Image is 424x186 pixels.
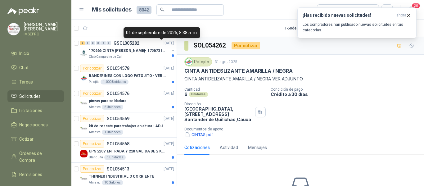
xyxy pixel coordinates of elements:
[102,130,123,135] div: 1 Unidades
[107,167,129,171] p: SOL054513
[92,5,132,14] h1: Mis solicitudes
[7,169,64,180] a: Remisiones
[7,90,64,102] a: Solicitudes
[80,75,88,82] img: Company Logo
[8,23,20,35] img: Company Logo
[220,144,238,151] div: Actividad
[7,62,64,74] a: Chat
[285,23,325,33] div: 1 - 50 de 5440
[89,54,123,59] p: Club Campestre de Cali
[164,141,174,147] p: [DATE]
[89,130,101,135] p: Almatec
[248,144,267,151] div: Mensajes
[7,133,64,145] a: Cotizar
[89,48,166,54] p: 170666 CINTA [PERSON_NAME]- 170673 IMPERMEABILI
[80,165,104,173] div: Por cotizar
[19,79,33,85] span: Tareas
[184,106,253,122] p: [GEOGRAPHIC_DATA], [STREET_ADDRESS] Santander de Quilichao , Cauca
[7,105,64,116] a: Licitaciones
[214,59,237,65] p: 31 ago, 2025
[80,65,104,72] div: Por cotizar
[19,64,29,71] span: Chat
[412,3,420,9] span: 20
[80,49,88,57] img: Company Logo
[303,13,394,18] h3: ¡Has recibido nuevas solicitudes!
[71,87,177,112] a: Por cotizarSOL054576[DATE] Company Logopinzas para soldaduraAlmatec6 Unidades
[271,92,422,97] p: Crédito a 30 días
[297,7,417,38] button: ¡Has recibido nuevas solicitudes!ahora Los compradores han publicado nuevas solicitudes en tus ca...
[184,102,253,106] p: Dirección
[89,148,166,154] p: UPS 220V ENTRADA Y 220 SALIDA DE 2 KVA
[101,41,106,45] div: 0
[101,79,129,84] div: 1.000 Unidades
[7,76,64,88] a: Tareas
[164,66,174,71] p: [DATE]
[24,32,64,36] p: IMSEPRO
[80,140,104,147] div: Por cotizar
[80,100,88,107] img: Company Logo
[160,7,165,12] span: search
[80,90,104,97] div: Por cotizar
[80,115,104,122] div: Por cotizar
[184,68,292,74] p: CINTA ANTIDESLIZANTE AMARILLA / NEGRA
[104,155,126,160] div: 1 Unidades
[184,75,417,82] p: CINTA ANTIDELIZANTE AMARILLA / NEGRA VER ADJUNTO
[89,73,166,79] p: BANDERINES CON LOGO PATOJITO - VER DOC ADJUNTO
[405,4,417,16] button: 20
[189,92,208,97] div: Unidades
[19,136,34,143] span: Cotizar
[184,87,266,92] p: Cantidad
[91,41,95,45] div: 0
[107,91,129,96] p: SOL054576
[102,180,123,185] div: 10 Galones
[89,174,154,179] p: THINNER INDUSTRIAL O CORRIENTE
[80,41,85,45] div: 2
[164,40,174,46] p: [DATE]
[7,147,64,166] a: Órdenes de Compra
[321,7,334,13] div: Todas
[107,142,129,146] p: SOL054568
[24,22,64,31] p: [PERSON_NAME] [PERSON_NAME]
[186,58,192,65] img: Company Logo
[7,7,39,15] img: Logo peakr
[7,119,64,131] a: Negociaciones
[19,150,58,164] span: Órdenes de Compra
[106,41,111,45] div: 0
[107,66,129,70] p: SOL054578
[7,48,64,59] a: Inicio
[89,155,103,160] p: Blanquita
[164,166,174,172] p: [DATE]
[80,175,88,183] img: Company Logo
[114,41,139,45] p: GSOL005282
[193,41,227,50] h3: SOL054262
[71,112,177,138] a: Por cotizarSOL054569[DATE] Company Logokit de rescate para trabajos en altura - ADJUNTAR FICHA TE...
[89,79,99,84] p: Patojito
[85,41,90,45] div: 0
[19,107,42,114] span: Licitaciones
[19,50,29,57] span: Inicio
[71,62,177,87] a: Por cotizarSOL054578[DATE] Company LogoBANDERINES CON LOGO PATOJITO - VER DOC ADJUNTOPatojito1.00...
[89,180,101,185] p: Almatec
[96,41,101,45] div: 0
[164,116,174,122] p: [DATE]
[102,105,123,110] div: 6 Unidades
[303,22,411,33] p: Los compradores han publicado nuevas solicitudes en tus categorías.
[80,150,88,157] img: Company Logo
[80,39,175,59] a: 2 0 0 0 0 0 GSOL005282[DATE] Company Logo170666 CINTA [PERSON_NAME]- 170673 IMPERMEABILIClub Camp...
[19,93,41,100] span: Solicitudes
[184,127,422,131] p: Documentos de apoyo
[89,98,126,104] p: pinzas para soldadura
[184,92,187,97] p: 6
[19,121,48,128] span: Negociaciones
[89,105,101,110] p: Almatec
[184,131,214,138] button: CINTAS.pdf
[164,91,174,97] p: [DATE]
[71,138,177,163] a: Por cotizarSOL054568[DATE] Company LogoUPS 220V ENTRADA Y 220 SALIDA DE 2 KVABlanquita1 Unidades
[80,125,88,132] img: Company Logo
[184,144,210,151] div: Cotizaciones
[184,57,212,66] div: Patojito
[19,171,42,178] span: Remisiones
[396,13,406,18] span: ahora
[107,116,129,121] p: SOL054569
[232,42,260,49] div: Por cotizar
